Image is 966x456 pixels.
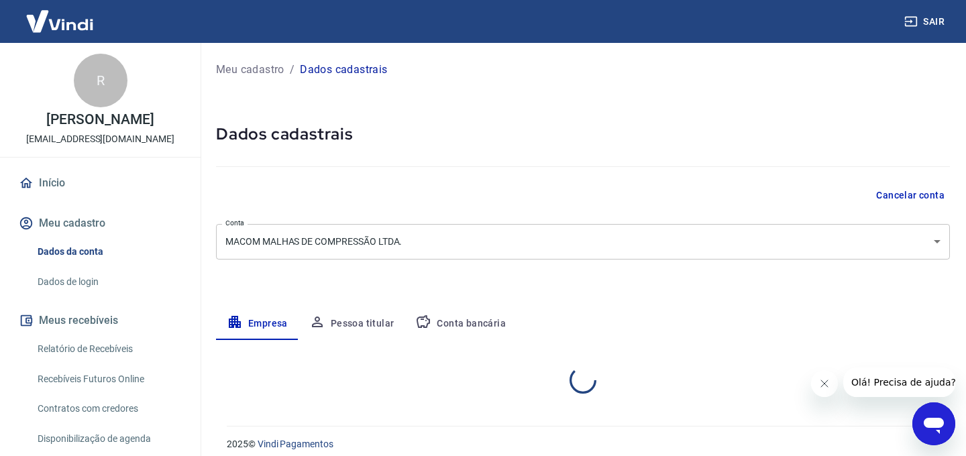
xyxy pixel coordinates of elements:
[216,224,950,260] div: MACOM MALHAS DE COMPRESSÃO LTDA.
[32,238,184,266] a: Dados da conta
[258,439,333,449] a: Vindi Pagamentos
[32,425,184,453] a: Disponibilização de agenda
[902,9,950,34] button: Sair
[299,308,405,340] button: Pessoa titular
[405,308,517,340] button: Conta bancária
[871,183,950,208] button: Cancelar conta
[912,402,955,445] iframe: Botão para abrir a janela de mensagens
[16,168,184,198] a: Início
[32,268,184,296] a: Dados de login
[290,62,294,78] p: /
[227,437,934,451] p: 2025 ©
[811,370,838,397] iframe: Fechar mensagem
[74,54,127,107] div: R
[843,367,955,397] iframe: Mensagem da empresa
[16,1,103,42] img: Vindi
[216,308,299,340] button: Empresa
[225,218,244,228] label: Conta
[16,306,184,335] button: Meus recebíveis
[46,113,154,127] p: [PERSON_NAME]
[32,395,184,422] a: Contratos com credores
[216,62,284,78] a: Meu cadastro
[16,209,184,238] button: Meu cadastro
[216,123,950,145] h5: Dados cadastrais
[26,132,174,146] p: [EMAIL_ADDRESS][DOMAIN_NAME]
[300,62,387,78] p: Dados cadastrais
[8,9,113,20] span: Olá! Precisa de ajuda?
[32,365,184,393] a: Recebíveis Futuros Online
[32,335,184,363] a: Relatório de Recebíveis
